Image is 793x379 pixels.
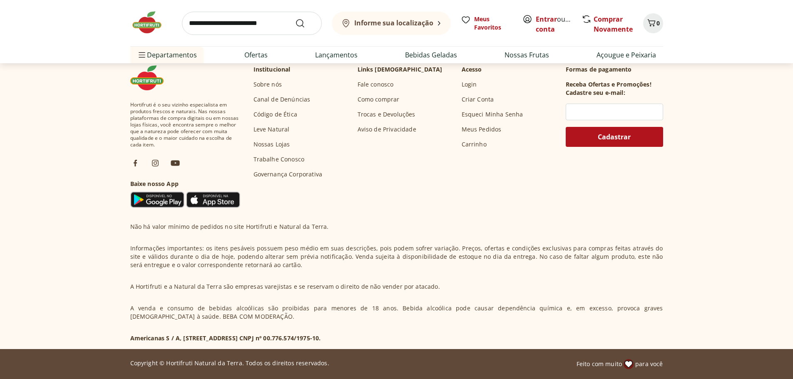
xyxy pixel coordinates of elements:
[597,50,656,60] a: Açougue e Peixaria
[462,140,487,149] a: Carrinho
[594,15,633,34] a: Comprar Novamente
[130,191,184,208] img: Google Play Icon
[130,334,321,342] p: Americanas S / A, [STREET_ADDRESS] CNPJ nº 00.776.574/1975-10.
[254,110,297,119] a: Código de Ética
[130,65,172,90] img: Hortifruti
[635,360,663,368] span: para você
[566,80,651,89] h3: Receba Ofertas e Promoções!
[315,50,358,60] a: Lançamentos
[462,95,494,104] a: Criar Conta
[656,19,660,27] span: 0
[130,244,663,269] p: Informações importantes: os itens pesáveis possuem peso médio em suas descrições, pois podem sofr...
[358,110,415,119] a: Trocas e Devoluções
[536,15,582,34] a: Criar conta
[462,110,523,119] a: Esqueci Minha Senha
[295,18,315,28] button: Submit Search
[150,158,160,168] img: ig
[358,80,394,89] a: Fale conosco
[332,12,451,35] button: Informe sua localização
[186,191,240,208] img: App Store Icon
[130,223,329,231] p: Não há valor mínimo de pedidos no site Hortifruti e Natural da Terra.
[566,89,625,97] h3: Cadastre seu e-mail:
[137,45,197,65] span: Departamentos
[130,102,240,148] span: Hortifruti é o seu vizinho especialista em produtos frescos e naturais. Nas nossas plataformas de...
[254,170,323,178] a: Governança Corporativa
[598,134,631,140] span: Cadastrar
[358,95,400,104] a: Como comprar
[254,65,291,74] p: Institucional
[461,15,512,32] a: Meus Favoritos
[130,304,663,321] p: A venda e consumo de bebidas alcoólicas são proibidas para menores de 18 anos. Bebida alcoólica p...
[182,12,322,35] input: search
[130,180,240,188] h3: Baixe nosso App
[130,10,172,35] img: Hortifruti
[462,80,477,89] a: Login
[536,14,573,34] span: ou
[566,127,663,147] button: Cadastrar
[130,158,140,168] img: fb
[254,155,305,163] a: Trabalhe Conosco
[358,65,442,74] p: Links [DEMOGRAPHIC_DATA]
[244,50,268,60] a: Ofertas
[170,158,180,168] img: ytb
[462,65,482,74] p: Acesso
[536,15,557,24] a: Entrar
[358,125,416,134] a: Aviso de Privacidade
[354,18,433,27] b: Informe sua localização
[405,50,457,60] a: Bebidas Geladas
[254,125,290,134] a: Leve Natural
[474,15,512,32] span: Meus Favoritos
[254,140,290,149] a: Nossas Lojas
[505,50,549,60] a: Nossas Frutas
[254,80,282,89] a: Sobre nós
[137,45,147,65] button: Menu
[566,65,663,74] p: Formas de pagamento
[254,95,311,104] a: Canal de Denúncias
[643,13,663,33] button: Carrinho
[130,282,440,291] p: A Hortifruti e a Natural da Terra são empresas varejistas e se reservam o direito de não vender p...
[577,360,622,368] span: Feito com muito
[462,125,502,134] a: Meus Pedidos
[130,359,329,367] p: Copyright © Hortifruti Natural da Terra. Todos os direitos reservados.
